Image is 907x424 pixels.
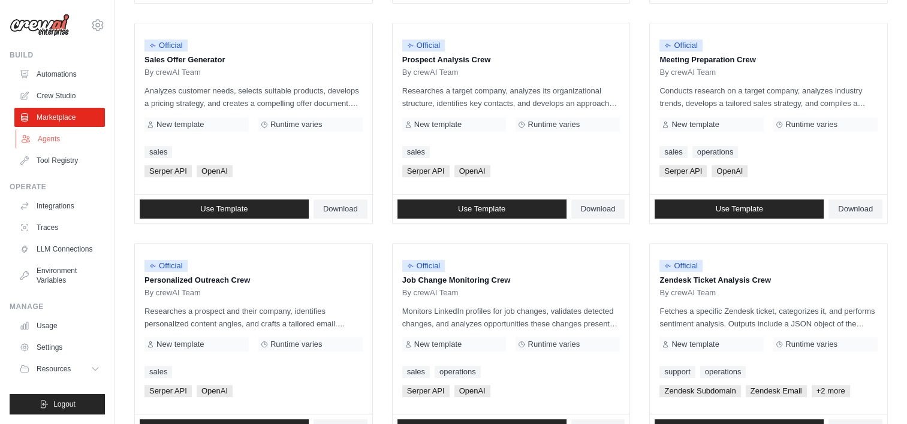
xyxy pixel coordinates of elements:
[659,54,878,66] p: Meeting Preparation Crew
[402,84,620,110] p: Researches a target company, analyzes its organizational structure, identifies key contacts, and ...
[197,165,233,177] span: OpenAI
[397,199,567,219] a: Use Template
[270,340,323,349] span: Runtime varies
[402,146,430,158] a: sales
[671,120,719,129] span: New template
[414,340,462,349] span: New template
[144,305,363,330] p: Researches a prospect and their company, identifies personalized content angles, and crafts a tai...
[10,302,105,311] div: Manage
[402,165,450,177] span: Serper API
[454,385,490,397] span: OpenAI
[140,199,309,219] a: Use Template
[144,54,363,66] p: Sales Offer Generator
[458,204,505,214] span: Use Template
[14,196,105,216] a: Integrations
[144,40,188,52] span: Official
[144,84,363,110] p: Analyzes customer needs, selects suitable products, develops a pricing strategy, and creates a co...
[402,40,445,52] span: Official
[785,120,837,129] span: Runtime varies
[746,385,807,397] span: Zendesk Email
[659,366,695,378] a: support
[144,260,188,272] span: Official
[402,385,450,397] span: Serper API
[144,385,192,397] span: Serper API
[454,165,490,177] span: OpenAI
[571,199,625,219] a: Download
[838,204,873,214] span: Download
[414,120,462,129] span: New template
[659,68,716,77] span: By crewAI Team
[435,366,481,378] a: operations
[14,359,105,378] button: Resources
[659,274,878,286] p: Zendesk Ticket Analysis Crew
[402,54,620,66] p: Prospect Analysis Crew
[716,204,763,214] span: Use Template
[10,182,105,192] div: Operate
[812,385,850,397] span: +2 more
[659,260,703,272] span: Official
[200,204,248,214] span: Use Template
[323,204,358,214] span: Download
[671,340,719,349] span: New template
[659,165,707,177] span: Serper API
[659,385,740,397] span: Zendesk Subdomain
[144,288,201,298] span: By crewAI Team
[655,199,824,219] a: Use Template
[37,364,71,374] span: Resources
[402,366,430,378] a: sales
[692,146,739,158] a: operations
[144,274,363,286] p: Personalized Outreach Crew
[314,199,367,219] a: Download
[144,165,192,177] span: Serper API
[197,385,233,397] span: OpenAI
[10,14,70,37] img: Logo
[14,218,105,237] a: Traces
[53,399,76,409] span: Logout
[14,338,105,357] a: Settings
[14,261,105,290] a: Environment Variables
[14,316,105,335] a: Usage
[659,305,878,330] p: Fetches a specific Zendesk ticket, categorizes it, and performs sentiment analysis. Outputs inclu...
[712,165,748,177] span: OpenAI
[528,340,580,349] span: Runtime varies
[528,120,580,129] span: Runtime varies
[402,305,620,330] p: Monitors LinkedIn profiles for job changes, validates detected changes, and analyzes opportunitie...
[402,260,445,272] span: Official
[270,120,323,129] span: Runtime varies
[156,340,204,349] span: New template
[659,146,687,158] a: sales
[10,50,105,60] div: Build
[14,240,105,259] a: LLM Connections
[156,120,204,129] span: New template
[144,146,172,158] a: sales
[16,129,106,149] a: Agents
[659,40,703,52] span: Official
[659,288,716,298] span: By crewAI Team
[14,151,105,170] a: Tool Registry
[144,366,172,378] a: sales
[14,108,105,127] a: Marketplace
[581,204,616,214] span: Download
[144,68,201,77] span: By crewAI Team
[828,199,882,219] a: Download
[14,65,105,84] a: Automations
[402,274,620,286] p: Job Change Monitoring Crew
[14,86,105,105] a: Crew Studio
[10,394,105,414] button: Logout
[785,340,837,349] span: Runtime varies
[402,288,459,298] span: By crewAI Team
[700,366,746,378] a: operations
[659,84,878,110] p: Conducts research on a target company, analyzes industry trends, develops a tailored sales strate...
[402,68,459,77] span: By crewAI Team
